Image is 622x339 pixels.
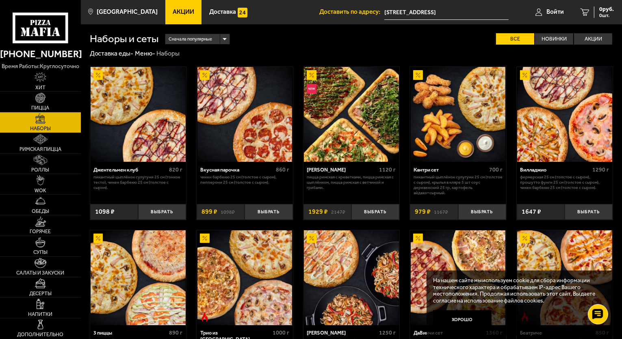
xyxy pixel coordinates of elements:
[414,167,487,173] div: Кантри сет
[245,204,293,220] button: Выбрать
[91,67,186,162] img: Джентельмен клуб
[433,310,492,330] button: Хорошо
[93,330,167,336] div: 3 пиццы
[304,67,399,162] img: Мама Миа
[30,229,51,234] span: Горячее
[411,230,506,325] img: ДаВинчи сет
[411,67,506,162] img: Кантри сет
[221,208,235,215] s: 1098 ₽
[410,230,506,325] a: АкционныйДаВинчи сет
[197,67,293,162] img: Вкусная парочка
[173,9,194,15] span: Акции
[599,13,614,18] span: 0 шт.
[209,9,236,15] span: Доставка
[414,175,503,195] p: Пикантный цыплёнок сулугуни 25 см (толстое с сыром), крылья в кляре 5 шт соус деревенский 25 гр, ...
[307,175,396,190] p: Пицца Римская с креветками, Пицца Римская с цыплёнком, Пицца Римская с ветчиной и грибами.
[379,329,396,336] span: 1250 г
[319,9,384,15] span: Доставить по адресу:
[202,208,217,215] span: 899 ₽
[522,208,541,215] span: 1647 ₽
[546,9,564,15] span: Войти
[138,204,186,220] button: Выбрать
[304,230,399,325] img: Вилла Капри
[535,33,573,45] label: Новинки
[520,70,530,80] img: Акционный
[433,277,602,304] p: На нашем сайте мы используем cookie для сбора информации технического характера и обрабатываем IP...
[565,204,613,220] button: Выбрать
[28,312,53,317] span: Напитки
[331,208,345,215] s: 2147 ₽
[200,175,289,185] p: Чикен Барбекю 25 см (толстое с сыром), Пепперони 25 см (толстое с сыром).
[32,105,50,111] span: Пицца
[520,167,590,173] div: Вилладжио
[415,208,431,215] span: 979 ₽
[517,67,613,162] a: АкционныйВилладжио
[273,329,289,336] span: 1000 г
[200,167,274,173] div: Вкусная парочка
[93,167,167,173] div: Джентельмен клуб
[93,234,103,243] img: Акционный
[169,33,212,45] span: Сначала популярные
[496,33,534,45] label: Все
[90,230,186,325] a: Акционный3 пиццы
[384,5,509,20] span: Санкт-Петербург, Варшавская улица, 6к1
[35,188,46,193] span: WOK
[20,147,61,152] span: Римская пицца
[410,67,506,162] a: АкционныйКантри сет
[197,230,293,325] img: Трио из Рио
[599,6,614,12] span: 0 руб.
[200,70,210,80] img: Акционный
[91,230,186,325] img: 3 пиццы
[384,5,509,20] input: Ваш адрес доставки
[351,204,399,220] button: Выбрать
[197,230,293,325] a: АкционныйОстрое блюдоТрио из Рио
[200,234,210,243] img: Акционный
[93,70,103,80] img: Акционный
[169,329,182,336] span: 890 г
[434,208,448,215] s: 1167 ₽
[197,67,293,162] a: АкционныйВкусная парочка
[593,166,609,173] span: 1290 г
[574,33,612,45] label: Акции
[307,70,316,80] img: Акционный
[30,126,51,131] span: Наборы
[517,230,612,325] img: Беатриче
[93,175,182,190] p: Пикантный цыплёнок сулугуни 25 см (тонкое тесто), Чикен Барбекю 25 см (толстое с сыром).
[29,291,52,296] span: Десерты
[32,209,49,214] span: Обеды
[413,234,423,243] img: Акционный
[413,70,423,80] img: Акционный
[200,312,210,322] img: Острое блюдо
[308,208,328,215] span: 1929 ₽
[95,208,115,215] span: 1098 ₽
[379,166,396,173] span: 1120 г
[35,85,46,90] span: Хит
[307,330,377,336] div: [PERSON_NAME]
[135,49,155,57] a: Меню-
[458,204,506,220] button: Выбрать
[276,166,289,173] span: 860 г
[307,234,316,243] img: Акционный
[520,234,530,243] img: Акционный
[238,8,247,17] img: 15daf4d41897b9f0e9f617042186c801.svg
[517,230,613,325] a: АкционныйОстрое блюдоБеатриче
[520,175,609,190] p: Фермерская 25 см (толстое с сыром), Прошутто Фунги 25 см (толстое с сыром), Чикен Барбекю 25 см (...
[489,166,503,173] span: 700 г
[156,49,180,58] div: Наборы
[97,9,158,15] span: [GEOGRAPHIC_DATA]
[90,49,134,57] a: Доставка еды-
[307,167,377,173] div: [PERSON_NAME]
[307,84,316,94] img: Новинка
[303,230,400,325] a: АкционныйВилла Капри
[33,250,48,255] span: Супы
[517,67,612,162] img: Вилладжио
[17,270,65,276] span: Салаты и закуски
[90,67,186,162] a: АкционныйДжентельмен клуб
[169,166,182,173] span: 820 г
[303,67,400,162] a: АкционныйНовинкаМама Миа
[414,330,484,336] div: ДаВинчи сет
[17,332,64,337] span: Дополнительно
[90,34,159,44] h1: Наборы и сеты
[32,167,50,173] span: Роллы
